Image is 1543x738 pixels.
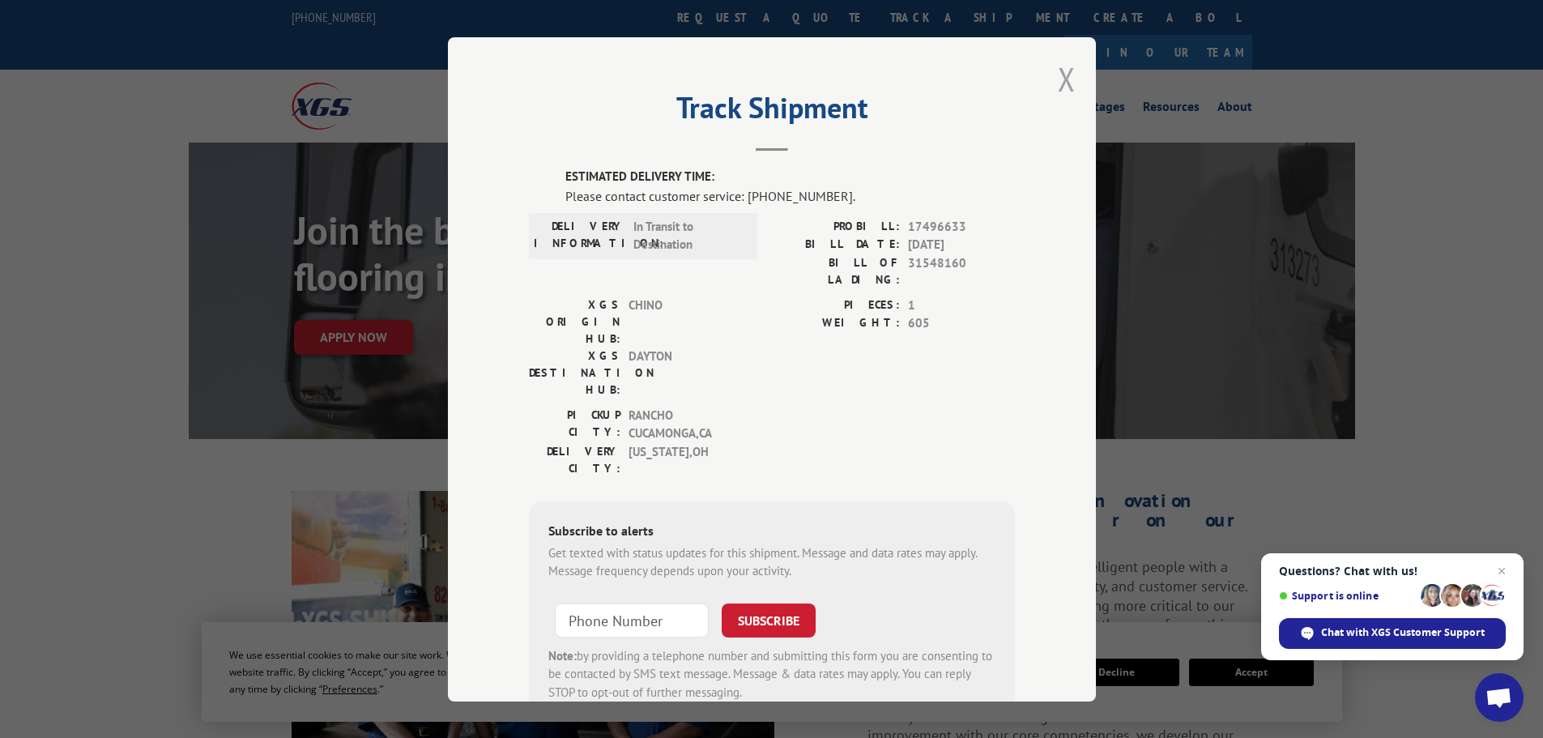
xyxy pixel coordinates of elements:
[548,646,995,702] div: by providing a telephone number and submitting this form you are consenting to be contacted by SM...
[633,217,743,254] span: In Transit to Destination
[629,296,738,347] span: CHINO
[772,254,900,288] label: BILL OF LADING:
[629,406,738,442] span: RANCHO CUCAMONGA , CA
[555,603,709,637] input: Phone Number
[529,347,620,398] label: XGS DESTINATION HUB:
[1058,58,1076,100] button: Close modal
[772,296,900,314] label: PIECES:
[529,406,620,442] label: PICKUP CITY:
[529,442,620,476] label: DELIVERY CITY:
[772,236,900,254] label: BILL DATE:
[529,96,1015,127] h2: Track Shipment
[908,254,1015,288] span: 31548160
[548,647,577,663] strong: Note:
[629,442,738,476] span: [US_STATE] , OH
[548,520,995,544] div: Subscribe to alerts
[772,314,900,333] label: WEIGHT:
[1279,590,1415,602] span: Support is online
[722,603,816,637] button: SUBSCRIBE
[1475,673,1524,722] div: Open chat
[1321,625,1485,640] span: Chat with XGS Customer Support
[565,168,1015,186] label: ESTIMATED DELIVERY TIME:
[629,347,738,398] span: DAYTON
[1492,561,1511,581] span: Close chat
[529,296,620,347] label: XGS ORIGIN HUB:
[772,217,900,236] label: PROBILL:
[908,236,1015,254] span: [DATE]
[534,217,625,254] label: DELIVERY INFORMATION:
[1279,618,1506,649] div: Chat with XGS Customer Support
[548,544,995,580] div: Get texted with status updates for this shipment. Message and data rates may apply. Message frequ...
[1279,565,1506,578] span: Questions? Chat with us!
[908,314,1015,333] span: 605
[908,296,1015,314] span: 1
[908,217,1015,236] span: 17496633
[565,186,1015,205] div: Please contact customer service: [PHONE_NUMBER].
